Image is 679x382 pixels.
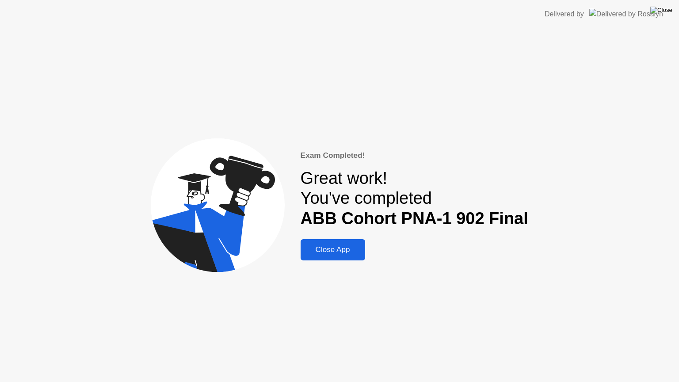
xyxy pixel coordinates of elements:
div: Close App [303,245,362,254]
div: Great work! You've completed [301,168,528,229]
div: Delivered by [545,9,584,19]
img: Delivered by Rosalyn [589,9,663,19]
b: ABB Cohort PNA-1 902 Final [301,209,528,228]
img: Close [650,7,672,14]
div: Exam Completed! [301,150,528,161]
button: Close App [301,239,365,260]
